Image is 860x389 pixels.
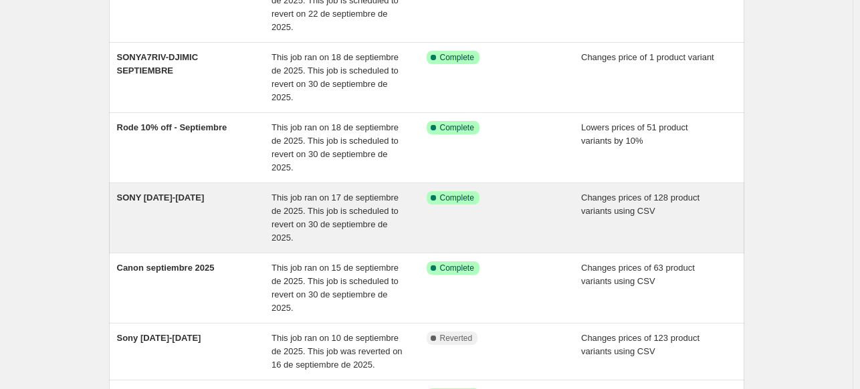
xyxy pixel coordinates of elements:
[581,52,714,62] span: Changes price of 1 product variant
[117,263,215,273] span: Canon septiembre 2025
[117,122,227,132] span: Rode 10% off - Septiembre
[440,122,474,133] span: Complete
[581,333,700,356] span: Changes prices of 123 product variants using CSV
[272,263,399,313] span: This job ran on 15 de septiembre de 2025. This job is scheduled to revert on 30 de septiembre de ...
[440,192,474,203] span: Complete
[272,52,399,102] span: This job ran on 18 de septiembre de 2025. This job is scheduled to revert on 30 de septiembre de ...
[117,192,205,203] span: SONY [DATE]-[DATE]
[581,263,695,286] span: Changes prices of 63 product variants using CSV
[440,52,474,63] span: Complete
[272,333,403,370] span: This job ran on 10 de septiembre de 2025. This job was reverted on 16 de septiembre de 2025.
[272,192,399,243] span: This job ran on 17 de septiembre de 2025. This job is scheduled to revert on 30 de septiembre de ...
[440,263,474,273] span: Complete
[581,192,700,216] span: Changes prices of 128 product variants using CSV
[440,333,473,344] span: Reverted
[117,333,201,343] span: Sony [DATE]-[DATE]
[272,122,399,172] span: This job ran on 18 de septiembre de 2025. This job is scheduled to revert on 30 de septiembre de ...
[581,122,688,146] span: Lowers prices of 51 product variants by 10%
[117,52,199,76] span: SONYA7RIV-DJIMIC SEPTIEMBRE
